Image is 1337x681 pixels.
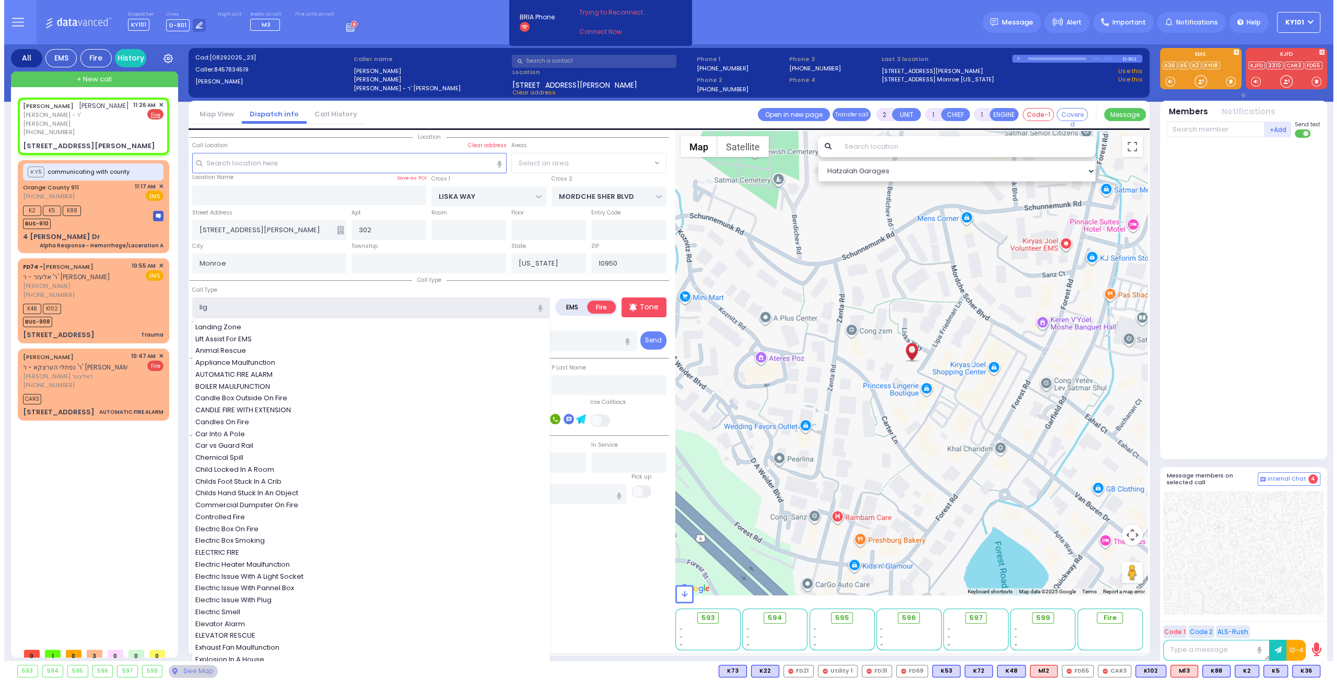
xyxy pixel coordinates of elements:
span: KY101 [1281,18,1300,27]
div: EMS [41,49,73,67]
span: Appliance Maulfunction [191,357,275,368]
a: History [111,49,142,67]
button: Map camera controls [1118,524,1139,545]
span: FD74 - [19,262,39,271]
span: 3 [83,650,98,658]
button: CHIEF [937,108,966,121]
div: K5 [1259,665,1284,677]
span: CAR3 [19,394,37,404]
button: Notifications [1217,106,1271,118]
span: [PHONE_NUMBER] [19,291,71,299]
span: KY101 [124,19,145,31]
span: [PERSON_NAME] [19,282,124,291]
div: Utility 1 [814,665,853,677]
div: 595 [64,665,84,677]
div: K48 [993,665,1022,677]
span: 595 [831,613,845,623]
input: Search a contact [508,55,672,68]
button: UNIT [888,108,917,121]
label: Location [508,68,689,77]
span: Phone 1 [693,55,781,64]
button: KY5 [24,166,40,177]
div: BLS [747,665,775,677]
span: Electric Box Smoking [191,535,264,546]
span: 596 [898,613,912,623]
label: Clear address [464,141,502,150]
label: Township [347,242,373,250]
label: Street Address [188,209,228,217]
div: BLS [928,665,956,677]
span: - [876,633,879,641]
span: ✕ [155,352,159,361]
label: Floor [507,209,520,217]
label: Room [427,209,443,217]
button: Internal Chat 4 [1253,472,1316,486]
a: FD55 [1300,62,1318,69]
div: Trauma [137,331,159,339]
div: K36 [1288,665,1316,677]
span: Notifications [1171,18,1213,27]
span: Electric Issue With Pannel Box [191,583,294,593]
span: 594 [764,613,778,623]
span: Explosion In A House [191,654,264,665]
span: ✕ [155,261,159,270]
img: red-radio-icon.svg [897,668,902,674]
a: Open this area in Google Maps (opens a new window) [674,582,708,595]
span: - [876,625,879,633]
span: - [943,641,946,649]
span: Lift Assist For EMS [191,334,251,344]
label: Dispatcher [124,11,150,18]
div: All [7,49,38,67]
a: [PERSON_NAME] [19,353,69,361]
label: Cross 2 [547,175,568,183]
span: EMS [142,270,159,281]
label: EMS [553,301,583,314]
div: M13 [1166,665,1194,677]
label: Caller: [191,65,346,74]
span: Candles On Fire [191,417,249,427]
div: K73 [714,665,743,677]
label: In Service [587,441,614,449]
a: KJFD [1244,62,1261,69]
span: 0 [103,650,119,658]
label: Turn off text [1291,128,1307,139]
span: - [675,641,678,649]
span: Internal Chat [1263,475,1302,483]
button: Toggle fullscreen view [1118,136,1139,157]
a: [PERSON_NAME] [19,102,69,110]
span: Call type [408,276,442,284]
span: ✕ [155,182,159,191]
span: 0 [145,650,161,658]
span: + New call [73,74,108,85]
a: Open in new page [754,108,826,121]
span: K102 [39,304,57,314]
button: Message [1100,108,1142,121]
span: - [809,633,812,641]
a: K5 [1174,62,1185,69]
label: Areas [507,141,523,150]
label: ZIP [587,242,595,250]
span: Fire [143,361,159,371]
span: 0 [124,650,140,658]
span: Clear address [508,88,551,97]
div: K102 [1131,665,1162,677]
button: ALS-Rush [1212,625,1246,638]
span: Exhaust Fan Maulfunction [191,642,279,653]
span: Alert [1062,18,1077,27]
label: Last 3 location [877,55,1008,64]
label: [PHONE_NUMBER] [693,85,744,93]
input: Search location here [188,153,503,173]
span: 8457834519 [210,65,244,74]
u: Fire [147,111,156,119]
div: BLS [714,665,743,677]
span: Trying to Reconnect... [575,8,658,17]
div: See map [165,665,214,678]
span: - [943,625,946,633]
span: AUTOMATIC FIRE ALARM [191,369,272,380]
span: M3 [257,20,266,29]
div: FD31 [858,665,888,677]
span: - [1010,641,1013,649]
span: Message [998,17,1029,28]
span: Electric Issue With Plug [191,595,271,605]
div: K2 [1230,665,1255,677]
